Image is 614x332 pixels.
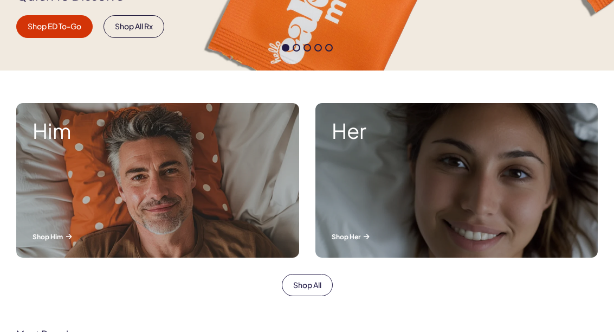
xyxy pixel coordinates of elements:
[104,15,164,38] a: Shop All Rx
[33,119,283,142] strong: Him
[33,232,283,241] p: Shop Him
[332,119,582,142] strong: Her
[282,274,333,297] a: Shop All
[307,95,606,266] a: A woman smiling while lying in bed. Her Shop Her
[332,232,582,241] p: Shop Her
[8,95,307,266] a: A man smiling while lying in bed. Him Shop Him
[16,15,93,38] a: Shop ED To-Go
